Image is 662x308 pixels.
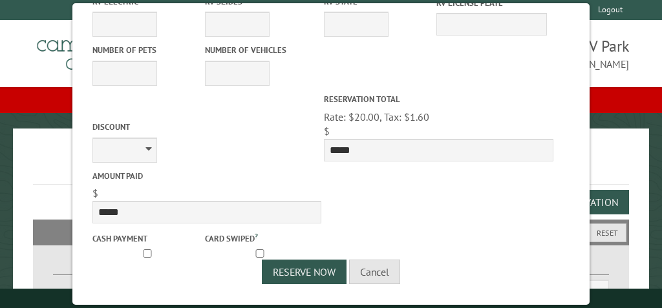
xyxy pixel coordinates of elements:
[92,121,322,133] label: Discount
[205,231,315,245] label: Card swiped
[33,25,195,76] img: Campground Commander
[588,223,626,242] button: Reset
[349,260,400,284] button: Cancel
[205,44,315,56] label: Number of Vehicles
[92,187,98,200] span: $
[324,93,553,105] label: Reservation Total
[255,231,258,240] a: ?
[262,260,347,284] button: Reserve Now
[33,149,629,185] h1: Reservations
[33,220,629,244] h2: Filters
[324,125,330,138] span: $
[53,288,87,300] label: From:
[331,36,629,72] span: [PERSON_NAME]'s Big Bear RV Park [EMAIL_ADDRESS][DOMAIN_NAME]
[53,260,189,275] label: Dates
[92,232,202,245] label: Cash payment
[324,110,429,123] span: Rate: $20.00, Tax: $1.60
[92,170,322,182] label: Amount paid
[92,44,202,56] label: Number of Pets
